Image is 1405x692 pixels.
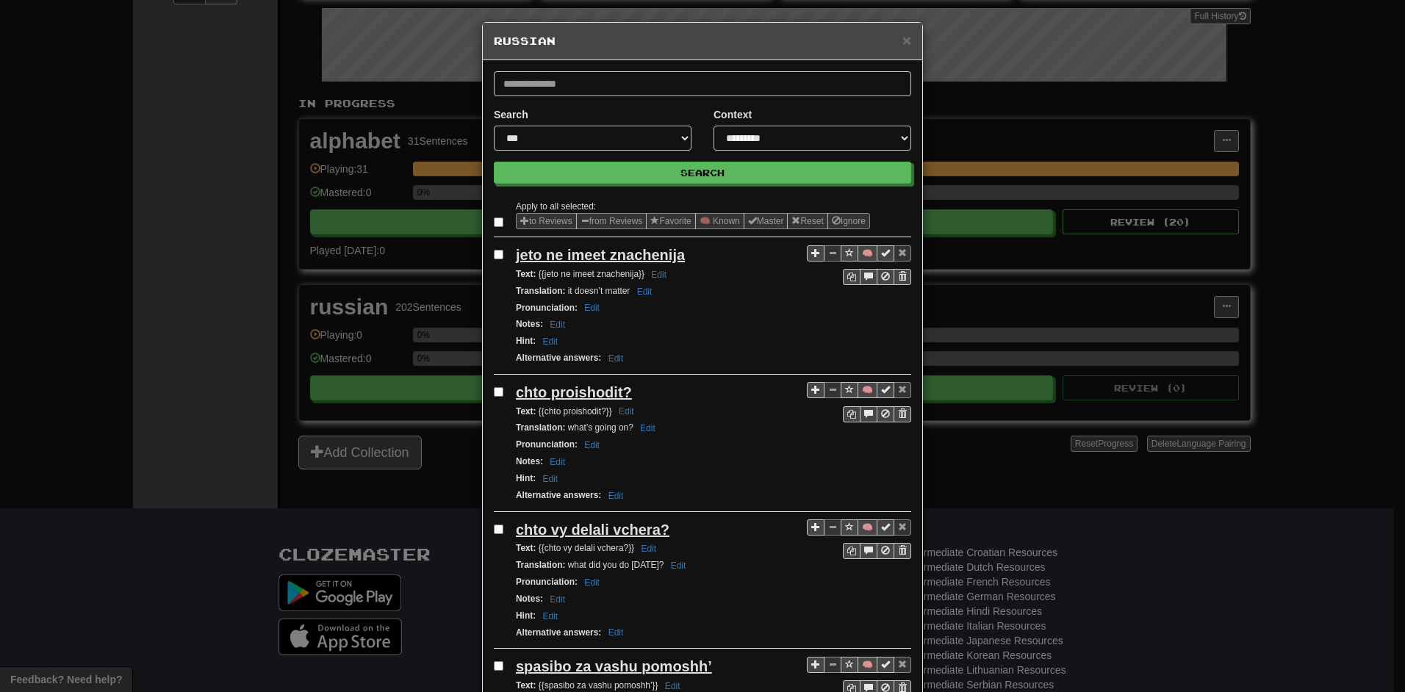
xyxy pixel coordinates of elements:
button: Edit [636,420,660,436]
small: {{jeto ne imeet znachenija}} [516,269,671,279]
label: Search [494,107,528,122]
button: Edit [636,541,661,557]
div: Sentence controls [807,519,911,560]
strong: Notes : [516,456,543,466]
small: it doesn’t matter [516,286,656,296]
div: Sentence controls [843,269,911,285]
u: chto proishodit? [516,384,632,400]
h5: russian [494,34,911,48]
button: Reset [787,213,827,229]
strong: Notes : [516,319,543,329]
button: Edit [614,403,639,419]
strong: Pronunciation : [516,577,578,587]
small: {{spasibo za vashu pomoshh’}} [516,680,685,691]
strong: Text : [516,406,536,417]
div: Sentence controls [807,245,911,285]
button: Edit [538,334,562,350]
small: what did you do [DATE]? [516,560,690,570]
strong: Translation : [516,286,565,296]
button: Favorite [646,213,695,229]
button: 🧠 Known [695,213,744,229]
button: Edit [647,267,671,283]
button: Search [494,162,911,184]
label: Context [714,107,752,122]
button: Edit [580,574,604,591]
button: 🧠 [858,519,877,536]
button: Close [902,32,911,48]
button: to Reviews [516,213,577,229]
button: Edit [545,317,569,333]
button: from Reviews [576,213,647,229]
button: Edit [604,624,628,641]
button: Edit [633,284,657,300]
button: 🧠 [858,657,877,673]
small: what’s going on? [516,422,660,433]
div: Sentence controls [807,382,911,422]
small: {{chto proishodit?}} [516,406,639,417]
strong: Hint : [516,610,536,621]
button: Edit [538,608,562,624]
button: Edit [545,591,569,608]
u: spasibo za vashu pomoshh’ [516,658,712,674]
span: × [902,32,911,48]
strong: Hint : [516,336,536,346]
strong: Alternative answers : [516,353,601,363]
div: Sentence options [516,213,870,229]
button: Master [744,213,788,229]
button: Edit [580,300,604,316]
small: Apply to all selected: [516,201,596,212]
button: 🧠 [858,245,877,262]
strong: Text : [516,269,536,279]
button: Edit [604,350,628,367]
strong: Text : [516,543,536,553]
u: chto vy delali vchera? [516,522,669,538]
button: Edit [604,488,628,504]
strong: Text : [516,680,536,691]
u: jeto ne imeet znachenija [516,247,685,263]
strong: Alternative answers : [516,627,601,638]
button: Edit [666,558,691,574]
strong: Pronunciation : [516,303,578,313]
small: {{chto vy delali vchera?}} [516,543,661,553]
strong: Notes : [516,594,543,604]
strong: Translation : [516,560,565,570]
button: Edit [580,437,604,453]
strong: Alternative answers : [516,490,601,500]
strong: Hint : [516,473,536,483]
strong: Translation : [516,422,565,433]
div: Sentence controls [843,543,911,559]
button: Edit [538,471,562,487]
button: Edit [545,454,569,470]
strong: Pronunciation : [516,439,578,450]
button: 🧠 [858,382,877,398]
button: Ignore [827,213,870,229]
div: Sentence controls [843,406,911,422]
